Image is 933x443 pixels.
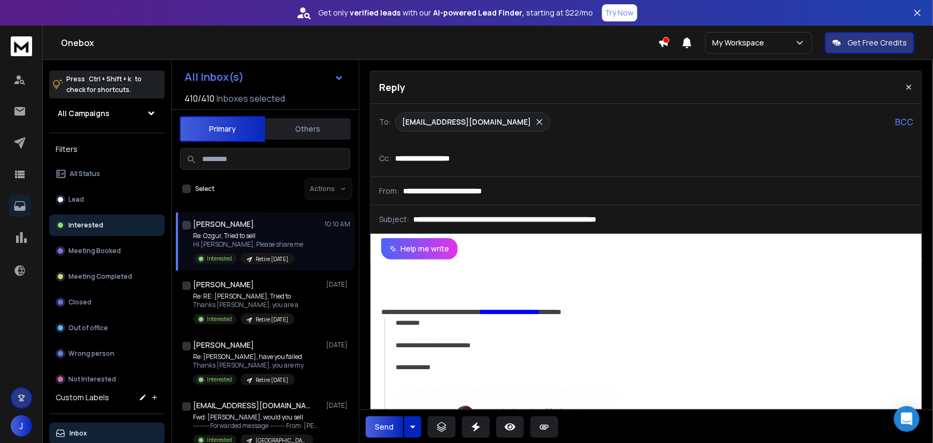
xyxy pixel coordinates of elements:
[49,189,165,210] button: Lead
[381,238,458,259] button: Help me write
[265,117,351,141] button: Others
[180,116,265,142] button: Primary
[825,32,914,54] button: Get Free Credits
[193,361,304,370] p: Thanks [PERSON_NAME], you are my
[49,142,165,157] h3: Filters
[61,36,658,49] h1: Onebox
[325,220,350,228] p: 10:10 AM
[49,266,165,287] button: Meeting Completed
[193,353,304,361] p: Re: [PERSON_NAME], have you failed
[49,215,165,236] button: Interested
[602,4,637,21] button: Try Now
[434,7,525,18] strong: AI-powered Lead Finder,
[350,7,401,18] strong: verified leads
[184,72,244,82] h1: All Inbox(s)
[11,415,32,437] button: J
[66,74,142,95] p: Press to check for shortcuts.
[193,232,303,240] p: Re: Ozgur, Tried to sell
[68,298,91,307] p: Closed
[193,240,303,249] p: Hi [PERSON_NAME], Please share me
[193,422,321,430] p: ---------- Forwarded message --------- From: [PERSON_NAME]
[256,376,288,384] p: Retire [DATE]
[193,413,321,422] p: Fwd: [PERSON_NAME], would you sell
[193,279,254,290] h1: [PERSON_NAME]
[207,255,232,263] p: Interested
[49,292,165,313] button: Closed
[379,80,405,95] p: Reply
[895,116,913,128] p: BCC
[68,272,132,281] p: Meeting Completed
[11,36,32,56] img: logo
[184,92,214,105] span: 410 / 410
[49,240,165,262] button: Meeting Booked
[256,255,288,263] p: Retire [DATE]
[326,341,350,349] p: [DATE]
[193,400,311,411] h1: [EMAIL_ADDRESS][DOMAIN_NAME]
[379,117,391,127] p: To:
[176,66,352,88] button: All Inbox(s)
[217,92,285,105] h3: Inboxes selected
[193,219,254,230] h1: [PERSON_NAME]
[326,401,350,410] p: [DATE]
[68,247,121,255] p: Meeting Booked
[58,108,110,119] h1: All Campaigns
[195,185,214,193] label: Select
[402,117,531,127] p: [EMAIL_ADDRESS][DOMAIN_NAME]
[256,316,288,324] p: Retire [DATE]
[49,317,165,339] button: Out of office
[70,429,87,438] p: Inbox
[193,340,254,350] h1: [PERSON_NAME]
[207,376,232,384] p: Interested
[366,416,403,438] button: Send
[193,301,298,309] p: Thanks [PERSON_NAME], you are a
[56,392,109,403] h3: Custom Labels
[207,315,232,323] p: Interested
[847,37,907,48] p: Get Free Credits
[68,324,108,332] p: Out of office
[379,214,409,225] p: Subject:
[68,221,103,230] p: Interested
[319,7,593,18] p: Get only with our starting at $22/mo
[379,186,399,196] p: From:
[49,343,165,364] button: Wrong person
[605,7,634,18] p: Try Now
[49,103,165,124] button: All Campaigns
[70,170,100,178] p: All Status
[49,369,165,390] button: Not Interested
[87,73,133,85] span: Ctrl + Shift + k
[193,292,298,301] p: Re: RE: [PERSON_NAME], Tried to
[68,349,114,358] p: Wrong person
[326,280,350,289] p: [DATE]
[894,406,920,432] div: Open Intercom Messenger
[68,195,84,204] p: Lead
[68,375,116,384] p: Not Interested
[379,153,391,164] p: Cc:
[712,37,768,48] p: My Workspace
[49,163,165,185] button: All Status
